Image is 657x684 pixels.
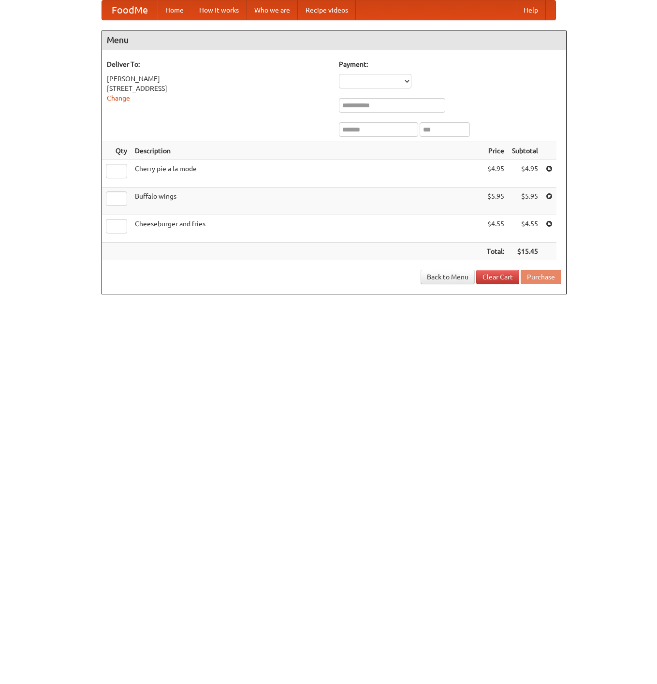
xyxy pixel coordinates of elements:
th: Total: [483,243,508,261]
a: Change [107,94,130,102]
a: Back to Menu [421,270,475,284]
a: How it works [191,0,247,20]
a: Recipe videos [298,0,356,20]
td: $5.95 [483,188,508,215]
th: Subtotal [508,142,542,160]
a: FoodMe [102,0,158,20]
a: Help [516,0,546,20]
th: Qty [102,142,131,160]
td: Cherry pie a la mode [131,160,483,188]
h5: Deliver To: [107,59,329,69]
div: [PERSON_NAME] [107,74,329,84]
td: Cheeseburger and fries [131,215,483,243]
button: Purchase [521,270,561,284]
td: $4.55 [508,215,542,243]
td: Buffalo wings [131,188,483,215]
td: $4.95 [483,160,508,188]
h5: Payment: [339,59,561,69]
td: $5.95 [508,188,542,215]
a: Home [158,0,191,20]
h4: Menu [102,30,566,50]
td: $4.95 [508,160,542,188]
th: $15.45 [508,243,542,261]
th: Price [483,142,508,160]
th: Description [131,142,483,160]
a: Clear Cart [476,270,519,284]
td: $4.55 [483,215,508,243]
div: [STREET_ADDRESS] [107,84,329,93]
a: Who we are [247,0,298,20]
